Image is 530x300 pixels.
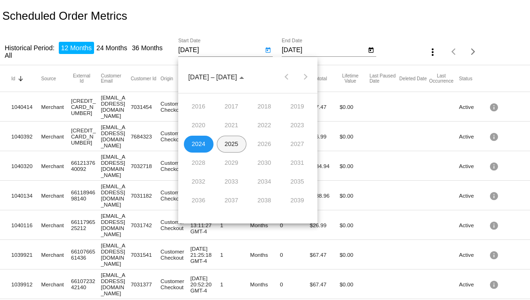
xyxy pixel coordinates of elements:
[248,135,281,154] td: 2026
[182,97,215,116] td: 2016
[281,154,314,172] td: 2031
[250,192,279,209] div: 2038
[184,173,214,190] div: 2032
[184,117,214,134] div: 2020
[281,97,314,116] td: 2019
[217,98,246,115] div: 2017
[182,116,215,135] td: 2020
[217,154,246,171] div: 2029
[250,98,279,115] div: 2018
[248,154,281,172] td: 2030
[182,172,215,191] td: 2032
[184,192,214,209] div: 2036
[283,98,312,115] div: 2019
[281,135,314,154] td: 2027
[182,154,215,172] td: 2028
[250,154,279,171] div: 2030
[181,68,252,86] button: Choose date
[248,116,281,135] td: 2022
[283,192,312,209] div: 2039
[182,135,215,154] td: 2024
[248,97,281,116] td: 2018
[250,136,279,153] div: 2026
[283,117,312,134] div: 2023
[277,68,296,86] button: Previous 20 years
[182,191,215,210] td: 2036
[215,154,248,172] td: 2029
[184,154,214,171] div: 2028
[250,173,279,190] div: 2034
[188,73,244,81] span: [DATE] – [DATE]
[215,116,248,135] td: 2021
[215,135,248,154] td: 2025
[217,173,246,190] div: 2033
[281,191,314,210] td: 2039
[281,116,314,135] td: 2023
[283,136,312,153] div: 2027
[217,192,246,209] div: 2037
[215,97,248,116] td: 2017
[281,172,314,191] td: 2035
[248,191,281,210] td: 2038
[184,98,214,115] div: 2016
[215,172,248,191] td: 2033
[248,172,281,191] td: 2034
[296,68,315,86] button: Next 20 years
[217,117,246,134] div: 2021
[250,117,279,134] div: 2022
[283,154,312,171] div: 2031
[184,136,214,153] div: 2024
[215,191,248,210] td: 2037
[217,136,246,153] div: 2025
[283,173,312,190] div: 2035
